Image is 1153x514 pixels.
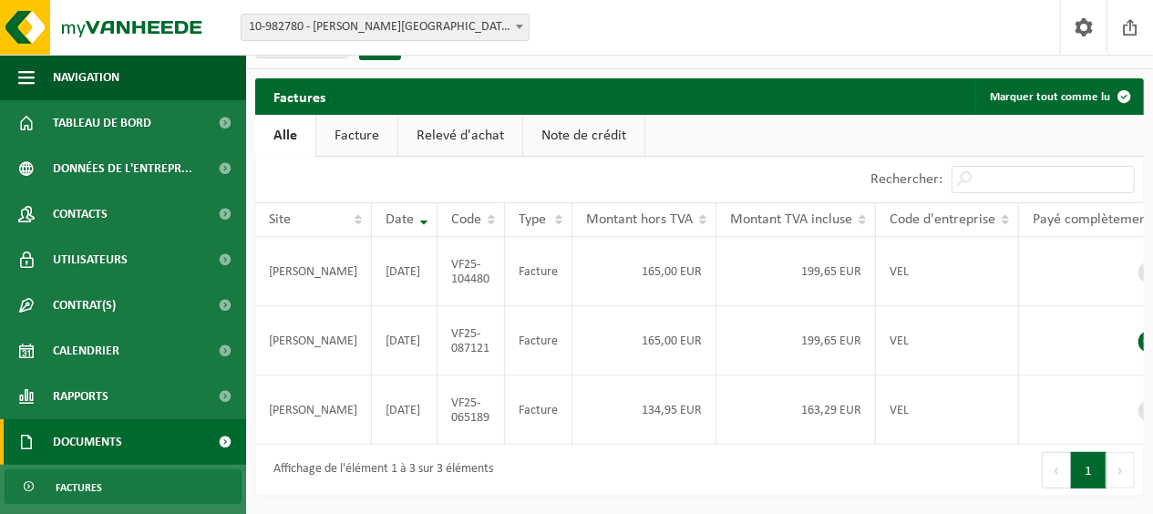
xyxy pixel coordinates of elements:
span: Contacts [53,191,108,237]
td: [DATE] [372,237,438,306]
a: Relevé d'achat [398,115,522,157]
a: Note de crédit [523,115,644,157]
td: 165,00 EUR [572,237,716,306]
span: Date [386,212,414,227]
span: Payé complètement [1033,212,1151,227]
button: 1 [1071,452,1107,488]
span: Montant TVA incluse [730,212,852,227]
td: 165,00 EUR [572,306,716,375]
td: [DATE] [372,306,438,375]
td: 199,65 EUR [716,306,876,375]
span: 10-982780 - ZILBERMANN MICHAEL - ESTAIMBOURG [242,15,529,40]
span: Type [519,212,546,227]
td: [PERSON_NAME] [255,375,372,445]
td: [PERSON_NAME] [255,306,372,375]
a: Facture [316,115,397,157]
td: VF25-104480 [438,237,505,306]
span: Code d'entreprise [890,212,995,227]
td: Facture [505,306,572,375]
td: 199,65 EUR [716,237,876,306]
span: 10-982780 - ZILBERMANN MICHAEL - ESTAIMBOURG [241,14,530,41]
a: Factures [5,469,242,504]
button: Marquer tout comme lu [975,78,1142,115]
td: Facture [505,375,572,445]
span: Code [451,212,481,227]
label: Rechercher: [870,173,942,188]
span: Contrat(s) [53,283,116,328]
a: Alle [255,115,315,157]
td: VF25-065189 [438,375,505,445]
td: 163,29 EUR [716,375,876,445]
td: 134,95 EUR [572,375,716,445]
span: Utilisateurs [53,237,128,283]
span: Tableau de bord [53,100,151,146]
td: [PERSON_NAME] [255,237,372,306]
td: VF25-087121 [438,306,505,375]
td: Facture [505,237,572,306]
td: VEL [876,375,1019,445]
span: Montant hors TVA [586,212,693,227]
div: Affichage de l'élément 1 à 3 sur 3 éléments [264,454,493,487]
td: VEL [876,306,1019,375]
span: Site [269,212,291,227]
button: Previous [1042,452,1071,488]
td: VEL [876,237,1019,306]
span: Documents [53,419,122,465]
button: Next [1107,452,1135,488]
span: Calendrier [53,328,119,374]
span: Données de l'entrepr... [53,146,192,191]
h2: Factures [255,78,344,114]
span: Rapports [53,374,108,419]
span: Factures [56,470,102,505]
span: Navigation [53,55,119,100]
td: [DATE] [372,375,438,445]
